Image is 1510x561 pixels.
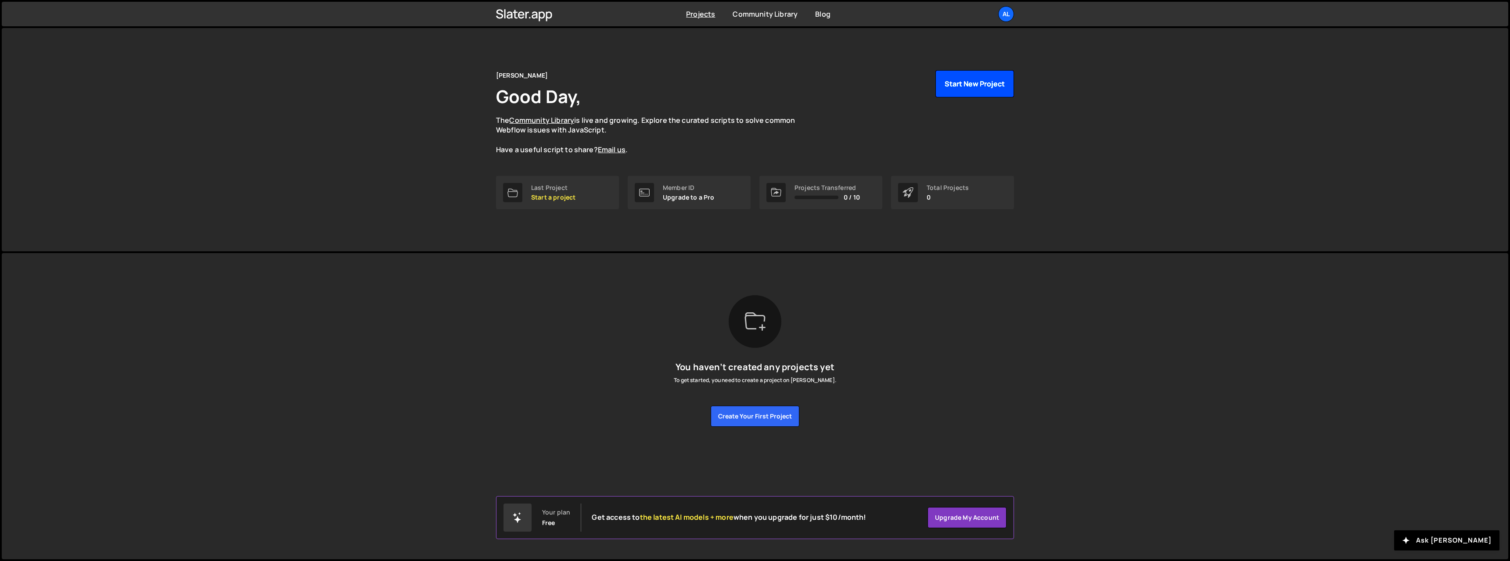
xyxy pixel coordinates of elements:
a: Projects [686,9,715,19]
div: [PERSON_NAME] [496,70,548,81]
a: Upgrade my account [928,507,1007,528]
button: Ask [PERSON_NAME] [1394,530,1499,550]
div: Free [542,519,555,526]
span: the latest AI models + more [640,512,733,522]
p: Upgrade to a Pro [663,194,715,201]
div: Projects Transferred [795,184,860,191]
h5: You haven’t created any projects yet [674,362,836,372]
a: Blog [815,9,830,19]
div: Total Projects [927,184,969,191]
a: Email us [598,145,626,154]
a: Community Library [733,9,798,19]
a: Last Project Start a project [496,176,619,209]
p: To get started, you need to create a project on [PERSON_NAME]. [674,376,836,385]
button: Create your first project [711,406,799,427]
p: 0 [927,194,969,201]
h2: Get access to when you upgrade for just $10/month! [592,513,866,522]
div: Last Project [531,184,575,191]
a: Community Library [509,115,574,125]
a: Al [998,6,1014,22]
div: Member ID [663,184,715,191]
button: Start New Project [935,70,1014,97]
div: Your plan [542,509,570,516]
p: Start a project [531,194,575,201]
span: 0 / 10 [844,194,860,201]
h1: Good Day, [496,84,581,108]
p: The is live and growing. Explore the curated scripts to solve common Webflow issues with JavaScri... [496,115,812,155]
